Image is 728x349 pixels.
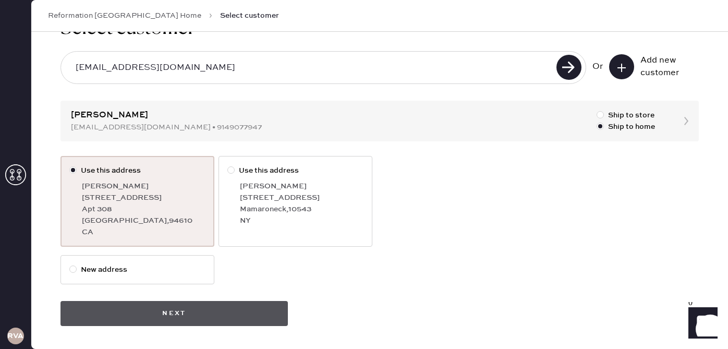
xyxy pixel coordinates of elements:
label: Use this address [69,165,205,176]
label: Ship to store [597,110,655,121]
div: Add new customer [640,54,693,79]
div: [GEOGRAPHIC_DATA] , 94610 [82,215,205,226]
label: New address [69,264,205,275]
div: [STREET_ADDRESS] [240,192,363,203]
div: [PERSON_NAME] [240,180,363,192]
button: Next [60,301,288,326]
div: Apt 308 [82,203,205,215]
div: CA [82,226,205,238]
iframe: Front Chat [678,302,723,347]
h3: RVA [7,332,23,340]
input: Search by email or phone number [67,56,553,80]
a: Reformation [GEOGRAPHIC_DATA] Home [48,10,201,21]
label: Use this address [227,165,363,176]
span: Select customer [220,10,279,21]
div: Mamaroneck , 10543 [240,203,363,215]
div: NY [240,215,363,226]
div: [PERSON_NAME] [82,180,205,192]
div: Or [592,61,603,73]
label: Ship to home [597,121,655,133]
div: [STREET_ADDRESS] [82,192,205,203]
